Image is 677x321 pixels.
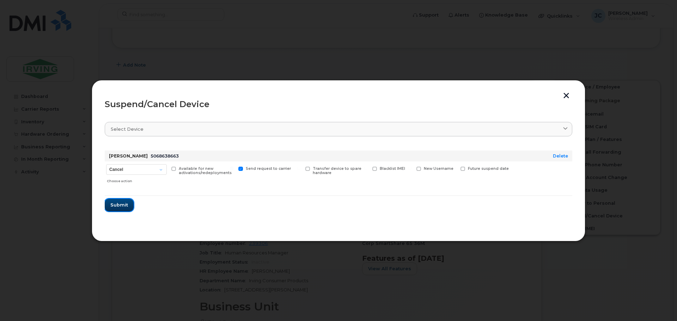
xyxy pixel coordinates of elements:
[105,100,572,109] div: Suspend/Cancel Device
[297,167,300,170] input: Transfer device to spare hardware
[107,175,167,184] div: Choose action
[380,166,405,171] span: Blacklist IMEI
[111,126,144,132] span: Select device
[105,199,134,211] button: Submit
[468,166,509,171] span: Future suspend date
[246,166,291,171] span: Send request to carrier
[408,167,411,170] input: New Username
[364,167,367,170] input: Blacklist IMEI
[110,202,128,208] span: Submit
[553,153,568,159] a: Delete
[424,166,453,171] span: New Username
[179,166,232,175] span: Available for new activations/redeployments
[163,167,166,170] input: Available for new activations/redeployments
[109,153,148,159] strong: [PERSON_NAME]
[313,166,361,175] span: Transfer device to spare hardware
[105,122,572,136] a: Select device
[230,167,233,170] input: Send request to carrier
[452,167,456,170] input: Future suspend date
[151,153,179,159] span: 5068638663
